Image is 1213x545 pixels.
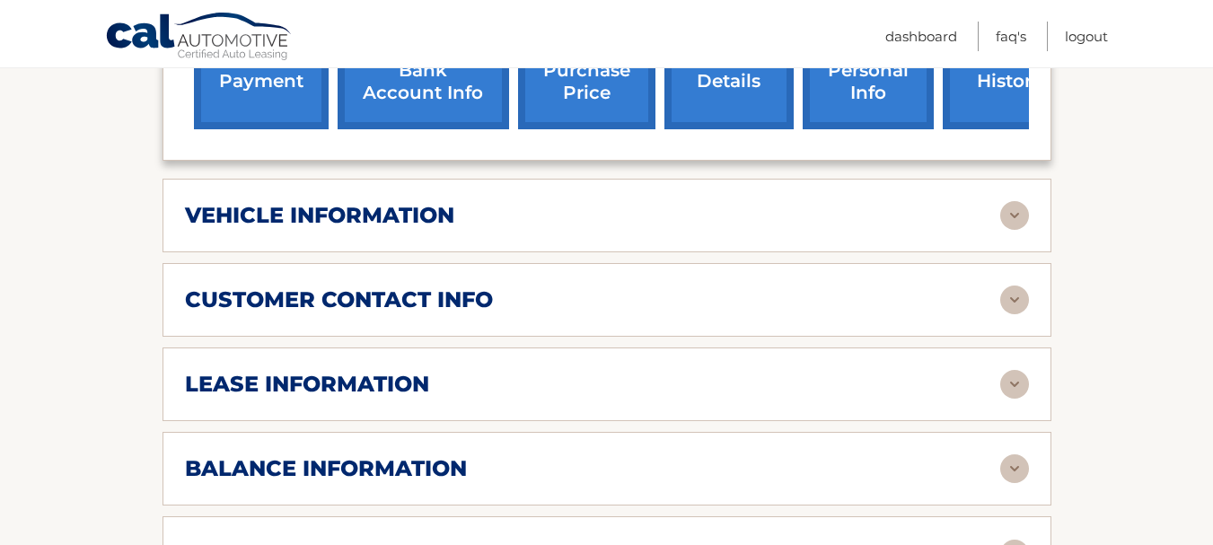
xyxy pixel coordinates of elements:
[185,202,454,229] h2: vehicle information
[518,12,655,129] a: request purchase price
[885,22,957,51] a: Dashboard
[664,12,794,129] a: account details
[105,12,294,64] a: Cal Automotive
[185,455,467,482] h2: balance information
[1000,454,1029,483] img: accordion-rest.svg
[1000,286,1029,314] img: accordion-rest.svg
[194,12,329,129] a: make a payment
[1000,201,1029,230] img: accordion-rest.svg
[185,371,429,398] h2: lease information
[943,12,1077,129] a: payment history
[803,12,934,129] a: update personal info
[1000,370,1029,399] img: accordion-rest.svg
[185,286,493,313] h2: customer contact info
[1065,22,1108,51] a: Logout
[996,22,1026,51] a: FAQ's
[338,12,509,129] a: Add/Remove bank account info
